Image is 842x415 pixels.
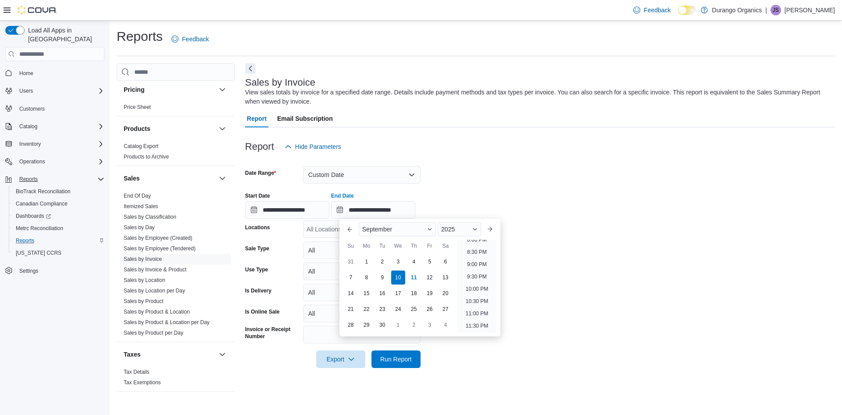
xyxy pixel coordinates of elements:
a: Sales by Employee (Created) [124,235,193,241]
div: day-12 [423,271,437,285]
a: Price Sheet [124,104,151,110]
a: Dashboards [12,211,54,221]
span: End Of Day [124,192,151,199]
button: Next [245,63,256,74]
span: Email Subscription [277,110,333,127]
span: JS [773,5,779,15]
span: Inventory [16,139,104,149]
div: Th [407,239,421,253]
div: day-31 [344,255,358,269]
button: Catalog [2,120,108,133]
label: Date Range [245,170,276,177]
span: Sales by Product per Day [124,329,183,336]
h3: Products [124,124,150,133]
a: Sales by Product [124,298,164,304]
div: day-28 [344,318,358,332]
div: day-9 [375,271,389,285]
div: Su [344,239,358,253]
button: Sales [124,174,215,183]
button: Home [2,66,108,79]
span: Users [19,87,33,94]
span: [US_STATE] CCRS [16,249,61,256]
button: Products [217,123,228,134]
button: Users [16,86,36,96]
button: Metrc Reconciliation [9,222,108,235]
span: Sales by Product & Location per Day [124,319,210,326]
label: Sale Type [245,245,269,252]
a: Tax Exemptions [124,379,161,386]
button: Catalog [16,121,41,132]
span: Customers [16,103,104,114]
button: Run Report [371,350,421,368]
span: Tax Exemptions [124,379,161,386]
div: Sa [439,239,453,253]
div: Taxes [117,367,235,391]
span: Sales by Invoice & Product [124,266,186,273]
li: 9:30 PM [464,271,490,282]
h3: Sales by Invoice [245,77,315,88]
div: day-7 [344,271,358,285]
span: Reports [12,235,104,246]
a: Sales by Location per Day [124,288,185,294]
div: Mo [360,239,374,253]
div: day-3 [391,255,405,269]
span: Sales by Product & Location [124,308,190,315]
div: day-4 [439,318,453,332]
button: Inventory [2,138,108,150]
span: Washington CCRS [12,248,104,258]
div: day-17 [391,286,405,300]
button: All [303,305,421,322]
span: Inventory [19,141,41,148]
div: day-26 [423,302,437,316]
button: Taxes [124,350,215,359]
span: Customers [19,105,45,112]
input: Press the down key to enter a popover containing a calendar. Press the escape key to close the po... [331,201,415,219]
a: Settings [16,266,42,276]
label: Invoice or Receipt Number [245,326,300,340]
div: Button. Open the year selector. 2025 is currently selected. [438,222,481,236]
button: Export [316,350,365,368]
a: Tax Details [124,369,150,375]
a: Products to Archive [124,154,169,160]
span: Price Sheet [124,104,151,111]
div: day-21 [344,302,358,316]
span: Metrc Reconciliation [12,223,104,234]
li: 8:00 PM [464,235,490,245]
input: Dark Mode [678,6,696,15]
span: September [362,226,392,233]
button: Canadian Compliance [9,198,108,210]
div: day-4 [407,255,421,269]
a: Sales by Employee (Tendered) [124,245,196,252]
label: End Date [331,192,354,199]
a: Sales by Invoice [124,256,162,262]
button: Sales [217,173,228,184]
a: Sales by Location [124,277,165,283]
nav: Complex example [5,63,104,300]
div: day-25 [407,302,421,316]
button: Pricing [217,84,228,95]
span: Sales by Location [124,277,165,284]
a: Sales by Product & Location per Day [124,319,210,325]
div: Fr [423,239,437,253]
button: Operations [16,156,49,167]
a: [US_STATE] CCRS [12,248,65,258]
div: day-29 [360,318,374,332]
button: BioTrack Reconciliation [9,185,108,198]
div: day-2 [375,255,389,269]
a: End Of Day [124,193,151,199]
li: 10:00 PM [462,284,492,294]
div: day-19 [423,286,437,300]
div: day-16 [375,286,389,300]
img: Cova [18,6,57,14]
label: Is Online Sale [245,308,280,315]
span: Products to Archive [124,153,169,160]
label: Is Delivery [245,287,271,294]
button: Customers [2,102,108,115]
span: Sales by Location per Day [124,287,185,294]
span: Settings [16,265,104,276]
a: Canadian Compliance [12,198,71,209]
span: Catalog [19,123,37,130]
button: Reports [9,235,108,247]
div: Sales [117,191,235,342]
